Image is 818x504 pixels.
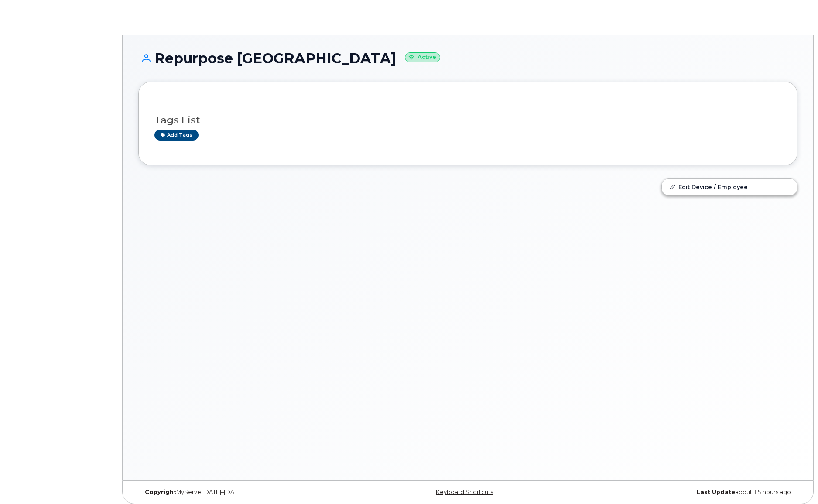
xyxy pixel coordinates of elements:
[138,489,358,496] div: MyServe [DATE]–[DATE]
[154,115,781,126] h3: Tags List
[405,52,440,62] small: Active
[138,51,797,66] h1: Repurpose [GEOGRAPHIC_DATA]
[662,179,797,195] a: Edit Device / Employee
[154,130,199,141] a: Add tags
[436,489,493,495] a: Keyboard Shortcuts
[697,489,735,495] strong: Last Update
[145,489,176,495] strong: Copyright
[578,489,797,496] div: about 15 hours ago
